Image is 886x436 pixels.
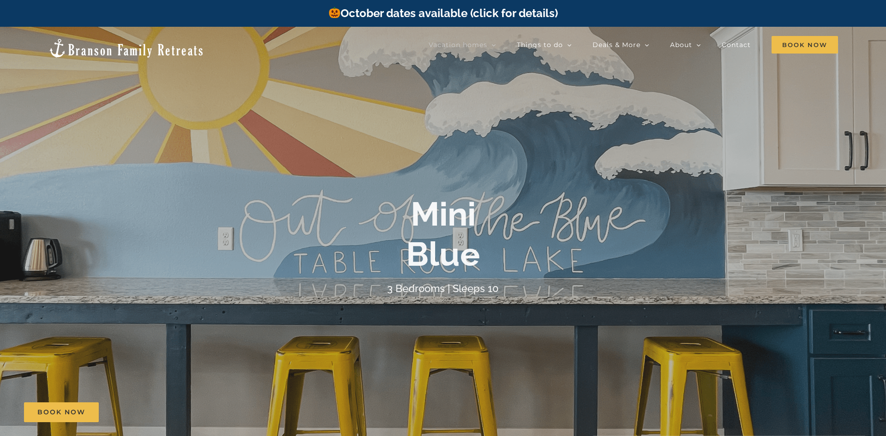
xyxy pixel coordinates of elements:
[406,195,480,274] b: Mini Blue
[37,408,85,416] span: Book Now
[593,36,649,54] a: Deals & More
[722,42,751,48] span: Contact
[48,38,204,59] img: Branson Family Retreats Logo
[429,42,487,48] span: Vacation homes
[722,36,751,54] a: Contact
[387,282,499,294] h4: 3 Bedrooms | Sleeps 10
[517,42,563,48] span: Things to do
[429,36,838,54] nav: Main Menu
[517,36,572,54] a: Things to do
[670,36,701,54] a: About
[329,7,340,18] img: 🎃
[429,36,496,54] a: Vacation homes
[24,402,99,422] a: Book Now
[593,42,641,48] span: Deals & More
[670,42,692,48] span: About
[328,6,558,20] a: October dates available (click for details)
[772,36,838,54] span: Book Now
